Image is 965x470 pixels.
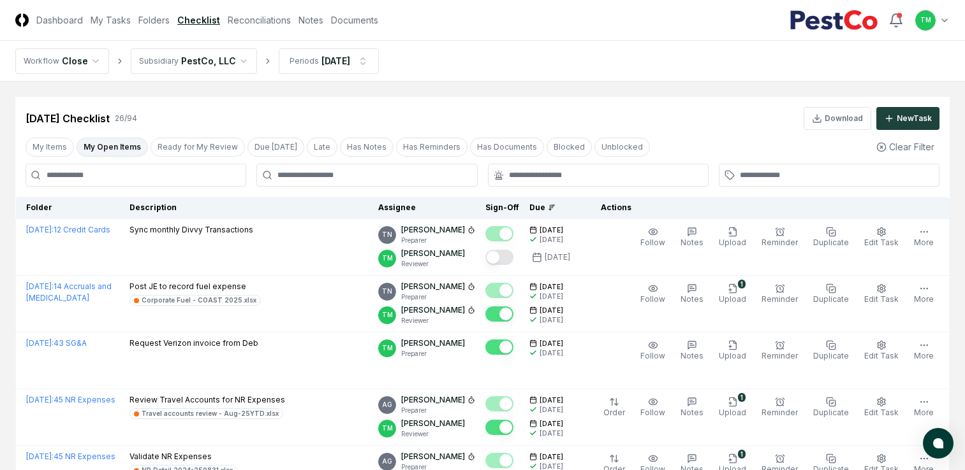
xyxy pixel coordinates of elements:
[759,224,800,251] button: Reminder
[228,13,291,27] a: Reconciliations
[719,408,746,417] span: Upload
[24,55,59,67] div: Workflow
[26,395,54,404] span: [DATE] :
[401,394,465,406] p: [PERSON_NAME]
[470,138,544,157] button: Has Documents
[340,138,394,157] button: Has Notes
[591,202,939,213] div: Actions
[382,457,392,466] span: AG
[138,13,170,27] a: Folders
[401,406,475,415] p: Preparer
[911,224,936,251] button: More
[26,452,54,461] span: [DATE] :
[864,238,899,247] span: Edit Task
[485,226,513,241] button: Mark complete
[640,238,665,247] span: Follow
[897,113,932,124] div: New Task
[864,351,899,360] span: Edit Task
[811,281,851,308] button: Duplicate
[547,138,592,157] button: Blocked
[401,418,465,429] p: [PERSON_NAME]
[151,138,245,157] button: Ready for My Review
[811,394,851,421] button: Duplicate
[540,315,563,325] div: [DATE]
[638,338,668,364] button: Follow
[401,281,465,292] p: [PERSON_NAME]
[759,281,800,308] button: Reminder
[480,197,524,219] th: Sign-Off
[26,338,87,348] a: [DATE]:43 SG&A
[279,48,379,74] button: Periods[DATE]
[401,236,475,245] p: Preparer
[864,294,899,304] span: Edit Task
[540,419,563,429] span: [DATE]
[759,394,800,421] button: Reminder
[681,408,703,417] span: Notes
[719,294,746,304] span: Upload
[540,306,563,315] span: [DATE]
[15,48,379,74] nav: breadcrumb
[485,339,513,355] button: Mark complete
[485,420,513,435] button: Mark complete
[26,395,115,404] a: [DATE]:45 NR Expenses
[36,13,83,27] a: Dashboard
[401,338,465,349] p: [PERSON_NAME]
[26,138,74,157] button: My Items
[26,111,110,126] div: [DATE] Checklist
[813,408,849,417] span: Duplicate
[401,429,465,439] p: Reviewer
[813,238,849,247] span: Duplicate
[759,338,800,364] button: Reminder
[601,394,628,421] button: Order
[382,310,393,320] span: TM
[678,338,706,364] button: Notes
[540,282,563,292] span: [DATE]
[762,294,798,304] span: Reminder
[603,408,625,417] span: Order
[142,409,279,418] div: Travel accounts review - Aug-25YTD.xlsx
[485,453,513,468] button: Mark complete
[298,13,323,27] a: Notes
[638,394,668,421] button: Follow
[876,107,939,130] button: NewTask
[678,394,706,421] button: Notes
[813,351,849,360] span: Duplicate
[923,428,954,459] button: atlas-launcher
[716,224,749,251] button: Upload
[716,394,749,421] button: 1Upload
[401,259,465,269] p: Reviewer
[719,351,746,360] span: Upload
[129,295,261,306] a: Corporate Fuel - COAST 2025.xlsx
[382,400,392,409] span: AG
[681,238,703,247] span: Notes
[540,429,563,438] div: [DATE]
[862,394,901,421] button: Edit Task
[762,351,798,360] span: Reminder
[382,287,392,296] span: TN
[638,224,668,251] button: Follow
[681,294,703,304] span: Notes
[920,15,931,25] span: TM
[911,338,936,364] button: More
[762,238,798,247] span: Reminder
[811,224,851,251] button: Duplicate
[26,281,112,303] a: [DATE]:14 Accruals and [MEDICAL_DATA]
[331,13,378,27] a: Documents
[16,197,124,219] th: Folder
[15,13,29,27] img: Logo
[540,452,563,462] span: [DATE]
[124,197,374,219] th: Description
[129,338,258,349] p: Request Verizon invoice from Deb
[862,281,901,308] button: Edit Task
[716,338,749,364] button: Upload
[382,343,393,353] span: TM
[247,138,304,157] button: Due Today
[638,281,668,308] button: Follow
[678,224,706,251] button: Notes
[307,138,337,157] button: Late
[396,138,468,157] button: Has Reminders
[540,225,563,235] span: [DATE]
[401,316,475,325] p: Reviewer
[129,394,285,406] p: Review Travel Accounts for NR Expenses
[382,230,392,239] span: TN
